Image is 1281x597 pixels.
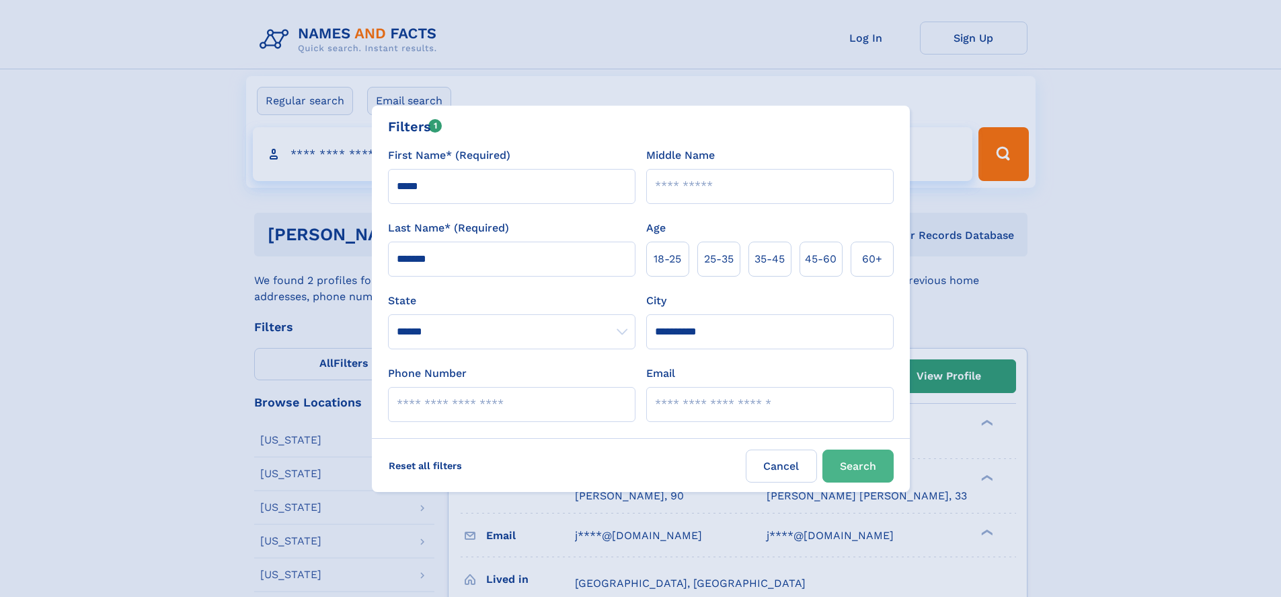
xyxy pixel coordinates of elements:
[704,251,734,267] span: 25‑35
[380,450,471,482] label: Reset all filters
[388,293,635,309] label: State
[746,450,817,483] label: Cancel
[754,251,785,267] span: 35‑45
[654,251,681,267] span: 18‑25
[862,251,882,267] span: 60+
[822,450,894,483] button: Search
[388,116,442,137] div: Filters
[805,251,837,267] span: 45‑60
[388,147,510,164] label: First Name* (Required)
[646,147,715,164] label: Middle Name
[646,220,666,236] label: Age
[646,293,666,309] label: City
[388,365,467,382] label: Phone Number
[646,365,675,382] label: Email
[388,220,509,236] label: Last Name* (Required)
